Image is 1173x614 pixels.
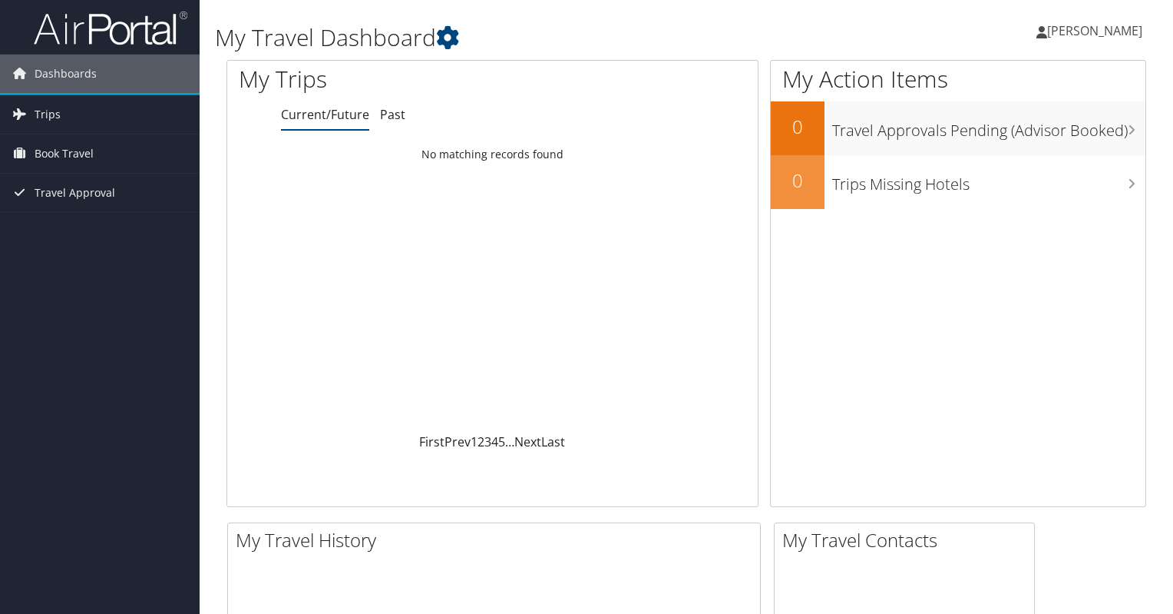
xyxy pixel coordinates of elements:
a: Prev [444,433,471,450]
td: No matching records found [227,141,758,168]
span: Book Travel [35,134,94,173]
a: 0Travel Approvals Pending (Advisor Booked) [771,101,1145,155]
h3: Trips Missing Hotels [832,166,1145,195]
img: airportal-logo.png [34,10,187,46]
a: 5 [498,433,505,450]
span: … [505,433,514,450]
a: Last [541,433,565,450]
h2: My Travel History [236,527,760,553]
a: 0Trips Missing Hotels [771,155,1145,209]
a: 4 [491,433,498,450]
a: Current/Future [281,106,369,123]
span: Trips [35,95,61,134]
a: Past [380,106,405,123]
a: Next [514,433,541,450]
span: Travel Approval [35,174,115,212]
a: 3 [484,433,491,450]
h2: My Travel Contacts [782,527,1034,553]
span: [PERSON_NAME] [1047,22,1142,39]
span: Dashboards [35,55,97,93]
h2: 0 [771,114,824,140]
h3: Travel Approvals Pending (Advisor Booked) [832,112,1145,141]
a: 1 [471,433,477,450]
h1: My Trips [239,63,525,95]
a: First [419,433,444,450]
a: 2 [477,433,484,450]
h1: My Travel Dashboard [215,22,844,54]
a: [PERSON_NAME] [1036,8,1158,54]
h1: My Action Items [771,63,1145,95]
h2: 0 [771,168,824,194]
